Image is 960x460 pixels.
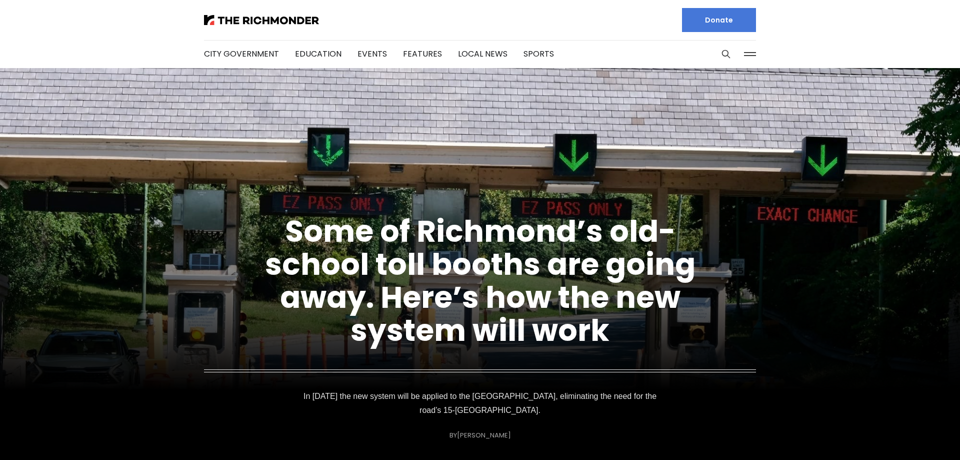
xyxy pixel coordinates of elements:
a: Events [357,48,387,60]
a: Sports [523,48,554,60]
a: City Government [204,48,279,60]
button: Search this site [718,47,733,62]
a: Local News [458,48,507,60]
p: In [DATE] the new system will be applied to the [GEOGRAPHIC_DATA], eliminating the need for the r... [302,389,658,417]
a: Donate [682,8,756,32]
a: Education [295,48,341,60]
img: The Richmonder [204,15,319,25]
div: By [449,431,511,439]
a: Some of Richmond’s old-school toll booths are going away. Here’s how the new system will work [265,210,695,351]
a: Features [403,48,442,60]
a: [PERSON_NAME] [457,430,511,440]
